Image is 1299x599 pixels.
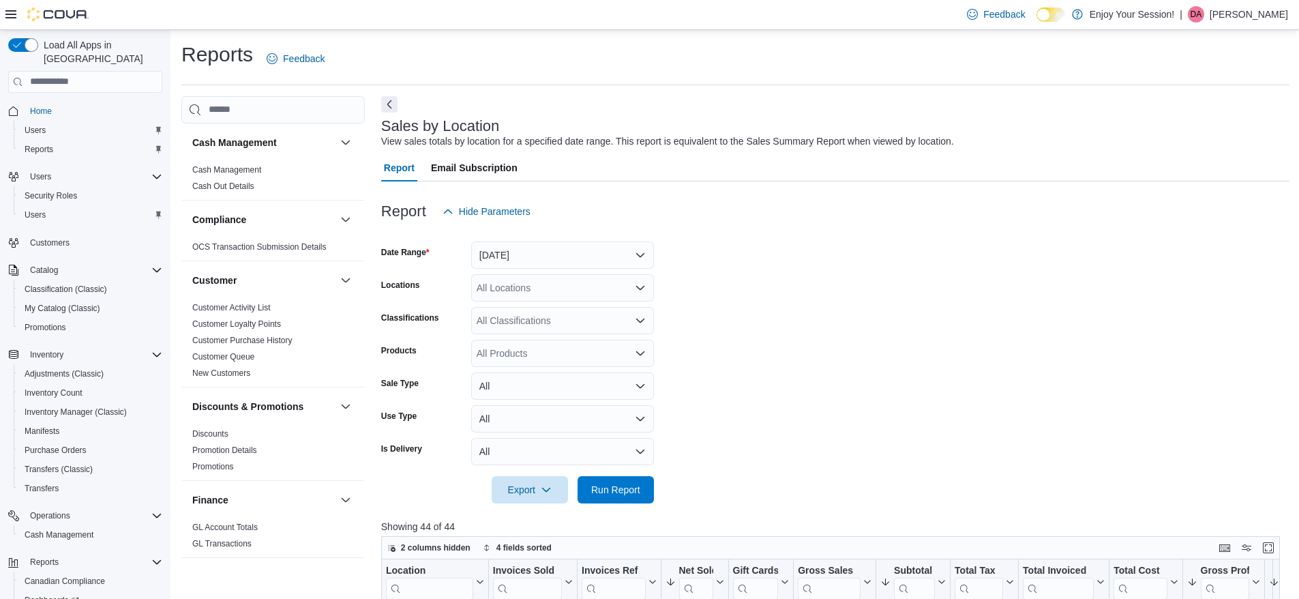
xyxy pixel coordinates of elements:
[798,564,861,599] div: Gross Sales
[384,154,415,181] span: Report
[1200,564,1249,599] div: Gross Profit
[30,510,70,521] span: Operations
[732,564,789,599] button: Gift Cards
[338,398,354,415] button: Discounts & Promotions
[500,476,560,503] span: Export
[192,522,258,533] span: GL Account Totals
[1114,564,1178,599] button: Total Cost
[192,368,250,378] a: New Customers
[1238,540,1255,556] button: Display options
[192,493,335,507] button: Finance
[192,538,252,549] span: GL Transactions
[14,205,168,224] button: Users
[181,239,365,261] div: Compliance
[1191,6,1202,23] span: DA
[381,203,426,220] h3: Report
[192,351,254,362] span: Customer Queue
[471,372,654,400] button: All
[955,564,1003,577] div: Total Tax
[665,564,723,599] button: Net Sold
[181,41,253,68] h1: Reports
[25,407,127,418] span: Inventory Manager (Classic)
[381,443,422,454] label: Is Delivery
[19,319,72,336] a: Promotions
[3,167,168,186] button: Users
[14,186,168,205] button: Security Roles
[381,134,954,149] div: View sales totals by location for a specified date range. This report is equivalent to the Sales ...
[25,169,162,185] span: Users
[493,564,562,599] div: Invoices Sold
[19,207,51,223] a: Users
[192,400,303,413] h3: Discounts & Promotions
[192,445,257,455] a: Promotion Details
[25,508,162,524] span: Operations
[19,122,162,138] span: Users
[19,207,162,223] span: Users
[27,8,89,21] img: Cova
[578,476,654,503] button: Run Report
[19,319,162,336] span: Promotions
[25,190,77,201] span: Security Roles
[678,564,713,577] div: Net Sold
[381,96,398,113] button: Next
[25,529,93,540] span: Cash Management
[25,554,64,570] button: Reports
[30,106,52,117] span: Home
[14,364,168,383] button: Adjustments (Classic)
[1188,6,1204,23] div: Darryl Allen
[14,441,168,460] button: Purchase Orders
[25,169,57,185] button: Users
[961,1,1030,28] a: Feedback
[25,102,162,119] span: Home
[1023,564,1094,599] div: Total Invoiced
[14,460,168,479] button: Transfers (Classic)
[582,564,656,599] button: Invoices Ref
[678,564,713,599] div: Net Sold
[19,527,162,543] span: Cash Management
[25,347,69,363] button: Inventory
[192,213,335,227] button: Compliance
[582,564,645,577] div: Invoices Ref
[25,464,93,475] span: Transfers (Classic)
[14,280,168,299] button: Classification (Classic)
[25,103,57,119] a: Home
[25,554,162,570] span: Reports
[19,141,59,158] a: Reports
[19,188,162,204] span: Security Roles
[192,136,335,149] button: Cash Management
[192,274,237,287] h3: Customer
[382,540,476,556] button: 2 columns hidden
[19,480,64,497] a: Transfers
[1180,6,1182,23] p: |
[3,345,168,364] button: Inventory
[19,188,83,204] a: Security Roles
[14,572,168,591] button: Canadian Compliance
[431,154,518,181] span: Email Subscription
[14,318,168,337] button: Promotions
[894,564,935,599] div: Subtotal
[192,445,257,456] span: Promotion Details
[19,281,162,297] span: Classification (Classic)
[635,348,646,359] button: Open list of options
[14,299,168,318] button: My Catalog (Classic)
[192,181,254,192] span: Cash Out Details
[30,265,58,276] span: Catalog
[192,539,252,549] a: GL Transactions
[1186,564,1260,599] button: Gross Profit
[181,426,365,480] div: Discounts & Promotions
[798,564,871,599] button: Gross Sales
[19,281,113,297] a: Classification (Classic)
[338,492,354,508] button: Finance
[19,404,132,420] a: Inventory Manager (Classic)
[192,165,261,175] a: Cash Management
[381,520,1289,534] p: Showing 44 of 44
[14,121,168,140] button: Users
[338,272,354,289] button: Customer
[381,378,419,389] label: Sale Type
[192,303,271,312] a: Customer Activity List
[3,553,168,572] button: Reports
[19,480,162,497] span: Transfers
[25,262,162,278] span: Catalog
[192,274,335,287] button: Customer
[338,569,354,585] button: Inventory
